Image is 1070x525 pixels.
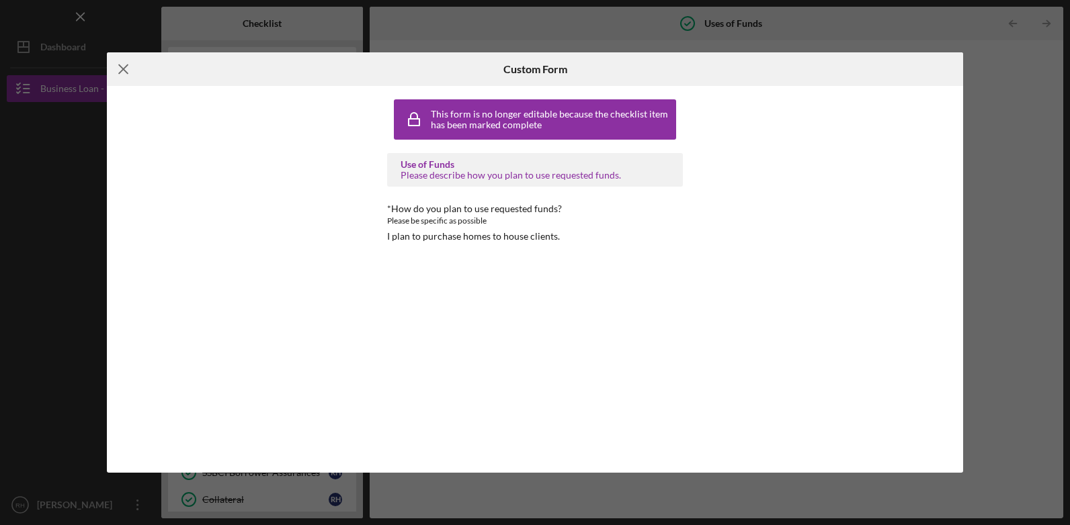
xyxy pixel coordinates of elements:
div: *How do you plan to use requested funds? [387,203,683,214]
div: This form is no longer editable because the checklist item has been marked complete [431,109,673,130]
div: Please describe how you plan to use requested funds. [401,170,669,181]
div: Please be specific as possible [387,214,683,228]
h6: Custom Form [503,63,567,75]
div: Use of Funds [401,159,669,170]
div: I plan to purchase homes to house clients. [387,231,560,242]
